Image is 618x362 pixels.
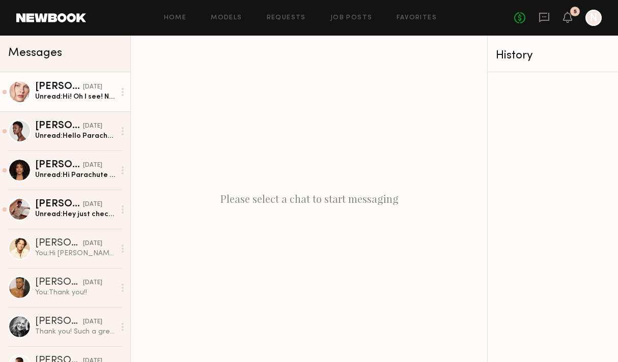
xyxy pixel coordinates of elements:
div: [DATE] [83,239,102,249]
div: [DATE] [83,82,102,92]
div: [PERSON_NAME] [35,317,83,327]
a: Job Posts [330,15,373,21]
div: Unread: Hi Parachute Team, I hope you're doing well! I've been loving your bedding and wanted to ... [35,170,115,180]
a: Requests [267,15,306,21]
div: [DATE] [83,122,102,131]
div: You: Hi [PERSON_NAME], just confirmed with Nordstrom - please send your invoice to the 3 email ad... [35,249,115,258]
div: [DATE] [83,317,102,327]
div: [DATE] [83,200,102,209]
div: [PERSON_NAME] [35,121,83,131]
div: Unread: Hello Parachute team! Circling back to see if there’s an opportunity to work together? I ... [35,131,115,141]
div: Unread: Hey just checking in on you guys if you are looking for [DEMOGRAPHIC_DATA] models ! Loved... [35,209,115,219]
div: 5 [574,9,577,15]
a: N [585,10,602,26]
a: Favorites [397,15,437,21]
div: [PERSON_NAME] [35,278,83,288]
div: Please select a chat to start messaging [131,36,487,362]
div: History [496,50,610,62]
div: [DATE] [83,161,102,170]
div: You: Thank you!! [35,288,115,297]
div: [PERSON_NAME] [35,82,83,92]
a: Models [211,15,242,21]
a: Home [164,15,187,21]
div: Unread: Hi! Oh I see! No worries, thank you for the update! Will be waiting for more information!... [35,92,115,102]
div: [DATE] [83,278,102,288]
div: [PERSON_NAME] [35,199,83,209]
div: Thank you! Such a great team✨ [35,327,115,337]
span: Messages [8,47,62,59]
div: [PERSON_NAME] [35,238,83,249]
div: [PERSON_NAME] [35,160,83,170]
